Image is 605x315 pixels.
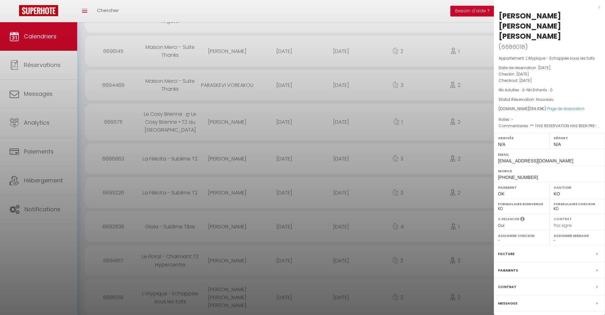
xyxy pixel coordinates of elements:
p: Date de réservation : [499,65,600,71]
span: [PHONE_NUMBER] [498,175,538,180]
div: x [494,3,600,11]
span: OK [498,191,504,196]
label: Arrivée [498,135,545,141]
i: Sélectionner OUI si vous souhaiter envoyer les séquences de messages post-checkout [520,216,525,223]
span: [EMAIL_ADDRESS][DOMAIN_NAME] [498,158,573,163]
label: Assigner Menage [554,233,601,239]
label: Facture [498,251,514,257]
label: Contrat [554,216,572,220]
label: Formulaire Bienvenue [498,201,545,207]
p: Commentaires : [499,123,600,129]
span: 134.93 [530,106,541,111]
p: - [499,87,600,93]
span: 6686018 [501,43,525,51]
a: Page de réservation [547,106,585,111]
div: [DOMAIN_NAME] [499,106,600,112]
span: - [511,117,514,122]
p: Appartement : [499,55,600,62]
p: Checkout : [499,77,600,84]
label: Assigner Checkin [498,233,545,239]
label: Formulaire Checkin [554,201,601,207]
span: Nouveau [536,97,554,102]
span: N/A [498,142,505,147]
label: Messages [498,300,517,307]
div: [PERSON_NAME] [PERSON_NAME] [PERSON_NAME] [499,11,600,41]
p: Checkin : [499,71,600,77]
label: Mobile [498,168,601,174]
span: [DATE] [538,65,551,70]
span: [DATE] [519,78,532,83]
button: Ouvrir le widget de chat LiveChat [5,3,24,22]
span: N/A [554,142,561,147]
label: Email [498,151,601,158]
label: Départ [554,135,601,141]
label: Caution [554,184,601,191]
span: KO [554,191,560,196]
label: Paiements [498,267,518,274]
span: ( ) [499,42,528,51]
span: Nb Enfants : 0 [527,87,553,93]
span: [DATE] [516,71,529,77]
label: Contrat [498,284,516,290]
span: L'Atypique - Echappée sous les toits [526,56,595,61]
span: Nb Adultes : 2 [499,87,524,93]
label: A relancer [498,216,519,222]
p: Notes : [499,116,600,123]
span: ( €) [529,106,546,111]
span: Pas signé [554,223,572,228]
label: Paiement [498,184,545,191]
p: Statut Réservation : [499,96,600,103]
